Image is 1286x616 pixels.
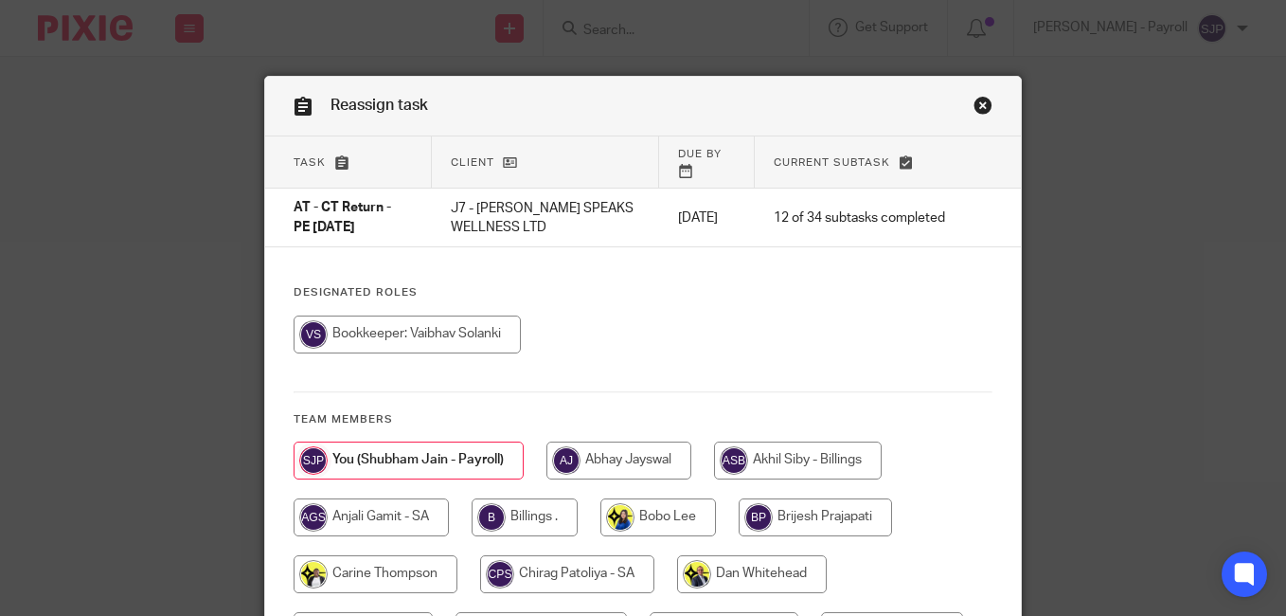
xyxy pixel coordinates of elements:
[294,412,992,427] h4: Team members
[774,157,890,168] span: Current subtask
[294,202,391,235] span: AT - CT Return - PE [DATE]
[451,157,494,168] span: Client
[451,199,640,238] p: J7 - [PERSON_NAME] SPEAKS WELLNESS LTD
[755,189,964,247] td: 12 of 34 subtasks completed
[330,98,428,113] span: Reassign task
[678,208,736,227] p: [DATE]
[678,149,722,159] span: Due by
[294,285,992,300] h4: Designated Roles
[973,96,992,121] a: Close this dialog window
[294,157,326,168] span: Task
